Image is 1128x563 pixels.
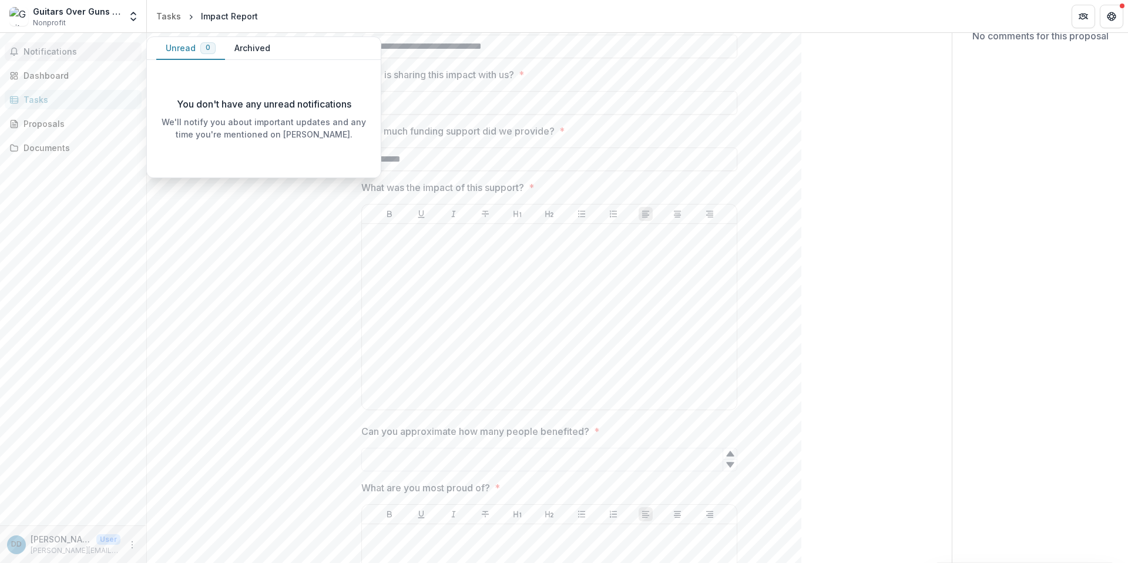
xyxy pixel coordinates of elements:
[972,29,1109,43] p: No comments for this proposal
[542,507,556,521] button: Heading 2
[639,207,653,221] button: Align Left
[23,93,132,106] div: Tasks
[478,507,492,521] button: Strike
[5,138,142,157] a: Documents
[156,37,225,60] button: Unread
[11,541,22,548] div: Dianna Daley
[31,533,92,545] p: [PERSON_NAME]
[5,42,142,61] button: Notifications
[152,8,186,25] a: Tasks
[156,10,181,22] div: Tasks
[1100,5,1123,28] button: Get Help
[361,124,555,138] p: How much funding support did we provide?
[382,207,397,221] button: Bold
[33,5,120,18] div: Guitars Over Guns Operation Inc
[606,507,620,521] button: Ordered List
[511,507,525,521] button: Heading 1
[23,118,132,130] div: Proposals
[23,69,132,82] div: Dashboard
[670,507,684,521] button: Align Center
[703,507,717,521] button: Align Right
[382,507,397,521] button: Bold
[177,97,351,111] p: You don't have any unread notifications
[446,507,461,521] button: Italicize
[31,545,120,556] p: [PERSON_NAME][EMAIL_ADDRESS][DOMAIN_NAME]
[478,207,492,221] button: Strike
[446,207,461,221] button: Italicize
[23,47,137,57] span: Notifications
[575,207,589,221] button: Bullet List
[606,207,620,221] button: Ordered List
[414,507,428,521] button: Underline
[575,507,589,521] button: Bullet List
[414,207,428,221] button: Underline
[96,534,120,545] p: User
[670,207,684,221] button: Align Center
[703,207,717,221] button: Align Right
[361,424,589,438] p: Can you approximate how many people benefited?
[125,538,139,552] button: More
[361,481,490,495] p: What are you most proud of?
[152,8,263,25] nav: breadcrumb
[361,68,514,82] p: Who is sharing this impact with us?
[5,90,142,109] a: Tasks
[201,10,258,22] div: Impact Report
[9,7,28,26] img: Guitars Over Guns Operation Inc
[156,116,371,140] p: We'll notify you about important updates and any time you're mentioned on [PERSON_NAME].
[125,5,142,28] button: Open entity switcher
[542,207,556,221] button: Heading 2
[361,180,524,195] p: What was the impact of this support?
[511,207,525,221] button: Heading 1
[225,37,280,60] button: Archived
[206,43,210,52] span: 0
[33,18,66,28] span: Nonprofit
[5,66,142,85] a: Dashboard
[639,507,653,521] button: Align Left
[1072,5,1095,28] button: Partners
[23,142,132,154] div: Documents
[5,114,142,133] a: Proposals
